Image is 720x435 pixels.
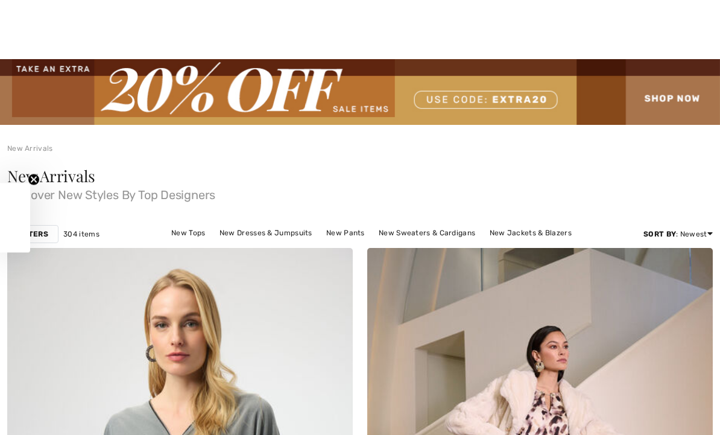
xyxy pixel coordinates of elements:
a: New Dresses & Jumpsuits [213,225,318,241]
button: Close teaser [28,173,40,185]
span: Discover New Styles By Top Designers [7,184,713,201]
span: New Arrivals [7,165,95,186]
strong: Sort By [643,230,676,238]
a: New Jackets & Blazers [484,225,578,241]
span: 304 items [63,229,99,240]
strong: Filters [17,229,48,240]
a: New Outerwear [364,241,432,256]
a: New Arrivals [7,144,53,153]
a: New Skirts [311,241,361,256]
div: : Newest [643,229,713,240]
a: New Pants [320,225,371,241]
a: New Tops [165,225,211,241]
a: New Sweaters & Cardigans [373,225,481,241]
